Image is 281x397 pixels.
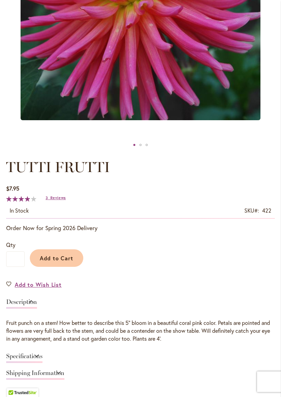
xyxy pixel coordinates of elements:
[10,207,29,214] span: In stock
[137,140,144,150] div: TUTTI FRUTTI
[5,373,24,392] iframe: Launch Accessibility Center
[10,207,29,215] div: Availability
[15,281,62,289] span: Add to Wish List
[6,281,62,289] a: Add to Wish List
[6,296,275,384] div: Detailed Product Info
[46,196,66,201] a: 3 Reviews
[6,185,19,192] span: $7.95
[262,207,271,215] div: 422
[50,196,66,201] span: Reviews
[131,140,137,150] div: TUTTI FRUTTI
[6,319,275,343] div: Fruit punch on a stem! How better to describe this 5" bloom in a beautiful coral pink color. Peta...
[40,255,74,262] span: Add to Cart
[244,207,259,214] strong: SKU
[6,196,36,202] div: 78%
[6,241,15,249] span: Qty
[30,250,83,267] button: Add to Cart
[6,299,37,309] a: Description
[6,159,110,176] span: TUTTI FRUTTI
[6,370,64,380] a: Shipping Information
[6,224,275,232] p: Order Now for Spring 2026 Delivery
[144,140,150,150] div: TUTTI FRUTTI
[46,196,48,201] span: 3
[6,353,42,363] a: Specifications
